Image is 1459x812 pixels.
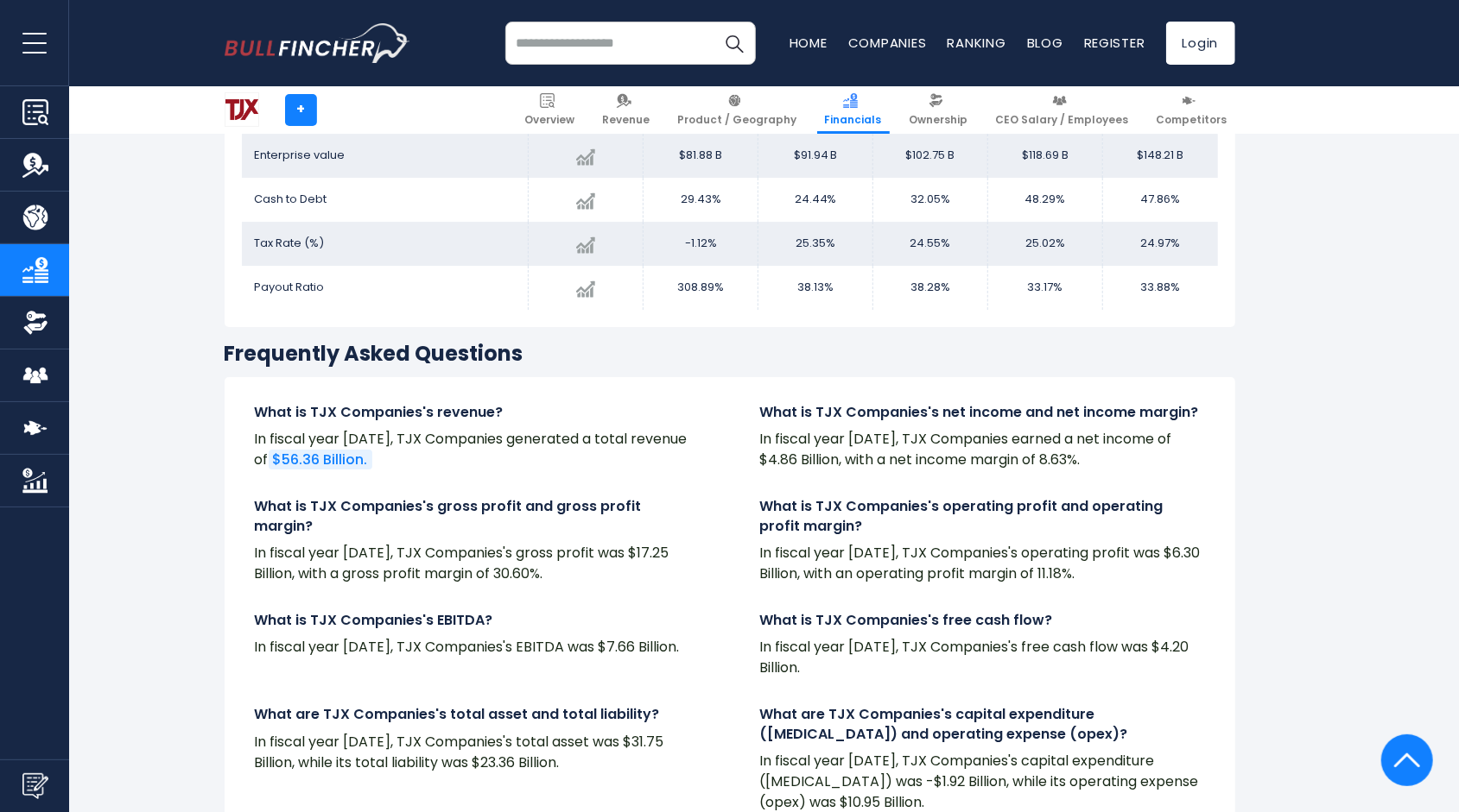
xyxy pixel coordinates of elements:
[825,113,882,127] span: Financials
[255,429,700,470] p: In fiscal year [DATE], TJX Companies generated a total revenue of
[255,543,700,584] p: In fiscal year [DATE], TJX Companies's gross profit was $17.25 Billion, with a gross profit margi...
[1103,134,1218,178] td: $148.21 B
[1149,86,1235,134] a: Competitors
[873,222,988,266] td: 24.55%
[1103,222,1218,266] td: 24.97%
[758,266,873,310] td: 38.13%
[678,113,797,127] span: Product / Geography
[760,497,1205,536] h4: What is TJX Companies's operating profit and operating profit margin?
[988,266,1103,310] td: 33.17%
[255,637,700,658] p: In fiscal year [DATE], TJX Companies's EBITDA was $7.66 Billion.
[644,178,758,222] td: 29.43%
[255,147,346,163] span: Enterprise value
[760,705,1205,744] h4: What are TJX Companies's capital expenditure ([MEDICAL_DATA]) and operating expense (opex)?
[988,178,1103,222] td: 48.29%
[996,113,1129,127] span: CEO Salary / Employees
[595,86,658,134] a: Revenue
[758,222,873,266] td: 25.35%
[644,222,758,266] td: -1.12%
[760,429,1205,470] p: In fiscal year [DATE], TJX Companies earned a net income of $4.86 Billion, with a net income marg...
[644,134,758,178] td: $81.88 B
[1027,34,1063,52] a: Blog
[988,222,1103,266] td: 25.02%
[225,340,1235,367] h3: Frequently Asked Questions
[988,86,1137,134] a: CEO Salary / Employees
[758,134,873,178] td: $91.94 B
[948,34,1006,52] a: Ranking
[902,86,976,134] a: Ownership
[255,403,700,422] h4: What is TJX Companies's revenue?
[525,113,575,127] span: Overview
[760,637,1205,678] p: In fiscal year [DATE], TJX Companies's free cash flow was $4.20 Billion.
[1103,266,1218,310] td: 33.88%
[517,86,583,134] a: Overview
[269,450,372,469] a: $56.36 Billion.
[713,22,756,65] button: Search
[760,611,1205,630] h4: What is TJX Companies's free cash flow?
[603,113,650,127] span: Revenue
[790,34,828,52] a: Home
[255,732,700,773] p: In fiscal year [DATE], TJX Companies's total asset was $31.75 Billion, while its total liability ...
[1103,178,1218,222] td: 47.86%
[910,113,968,127] span: Ownership
[255,705,700,724] h4: What are TJX Companies's total asset and total liability?
[1166,22,1235,65] a: Login
[255,611,700,630] h4: What is TJX Companies's EBITDA?
[225,23,410,63] img: bullfincher logo
[848,34,927,52] a: Companies
[644,266,758,310] td: 308.89%
[873,178,988,222] td: 32.05%
[285,94,317,126] a: +
[225,23,410,63] a: Go to homepage
[22,310,48,336] img: Ownership
[225,93,258,126] img: TJX logo
[255,497,700,536] h4: What is TJX Companies's gross profit and gross profit margin?
[873,134,988,178] td: $102.75 B
[255,279,325,295] span: Payout Ratio
[1084,34,1145,52] a: Register
[988,134,1103,178] td: $118.69 B
[758,178,873,222] td: 24.44%
[1157,113,1227,127] span: Competitors
[255,235,325,251] span: Tax Rate (%)
[760,403,1205,422] h4: What is TJX Companies's net income and net income margin?
[760,543,1205,584] p: In fiscal year [DATE], TJX Companies's operating profit was $6.30 Billion, with an operating prof...
[670,86,805,134] a: Product / Geography
[817,86,890,134] a: Financials
[255,191,327,207] span: Cash to Debt
[873,266,988,310] td: 38.28%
